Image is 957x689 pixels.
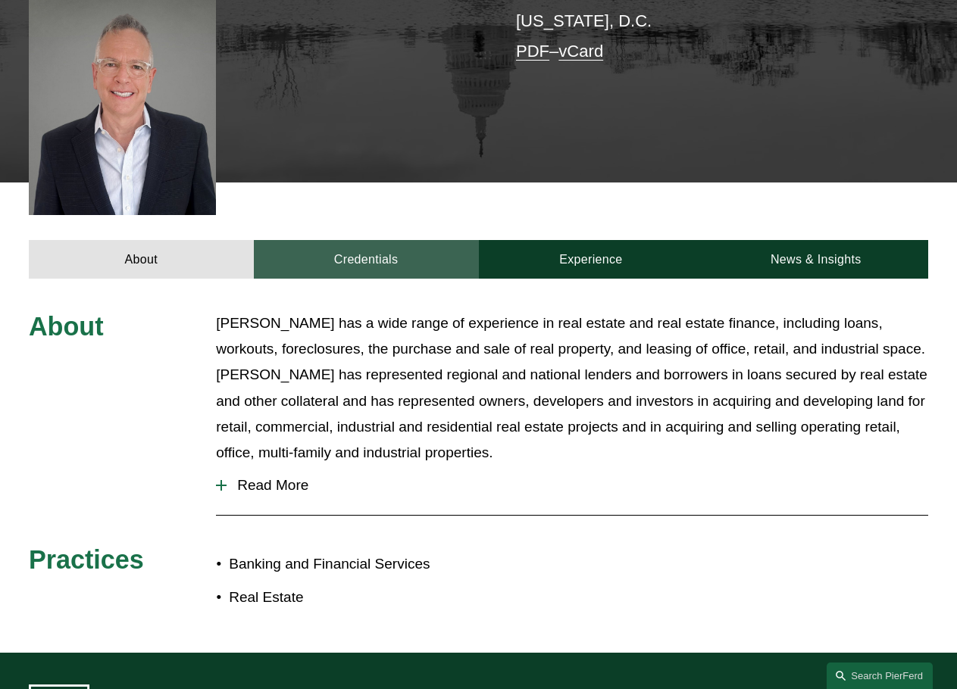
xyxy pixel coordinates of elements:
a: News & Insights [703,240,928,279]
span: About [29,312,104,341]
p: Banking and Financial Services [229,551,478,577]
button: Read More [216,466,928,505]
a: Credentials [254,240,479,279]
a: About [29,240,254,279]
span: Read More [227,477,928,494]
p: Real Estate [229,585,478,610]
a: vCard [558,42,603,61]
span: Practices [29,545,144,574]
a: PDF [516,42,549,61]
p: [PERSON_NAME] has a wide range of experience in real estate and real estate finance, including lo... [216,310,928,466]
a: Search this site [827,662,933,689]
a: Experience [479,240,704,279]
